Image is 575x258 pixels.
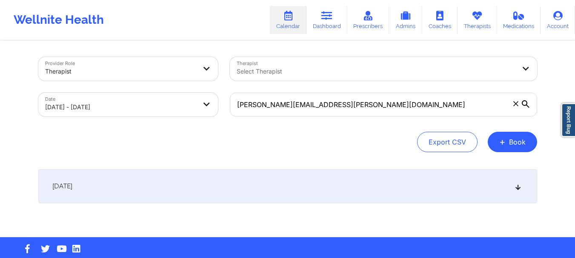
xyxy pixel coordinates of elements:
span: [DATE] [52,182,72,190]
button: Export CSV [417,132,478,152]
a: Dashboard [306,6,347,34]
div: Therapist [45,62,197,81]
a: Prescribers [347,6,389,34]
a: Account [541,6,575,34]
input: Search by patient email [230,93,537,116]
button: +Book [488,132,537,152]
a: Coaches [422,6,458,34]
a: Admins [389,6,422,34]
a: Medications [497,6,541,34]
div: [DATE] - [DATE] [45,98,197,116]
a: Therapists [458,6,497,34]
span: + [499,139,506,144]
a: Calendar [270,6,306,34]
a: Report Bug [561,103,575,137]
